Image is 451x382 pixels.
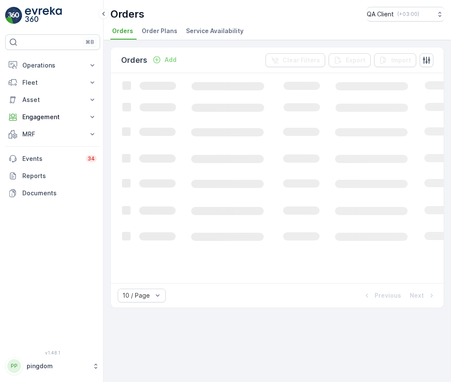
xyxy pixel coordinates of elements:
p: Previous [375,291,401,300]
p: Orders [110,7,144,21]
button: Fleet [5,74,100,91]
button: Previous [362,290,402,301]
p: Asset [22,95,83,104]
p: ⌘B [85,39,94,46]
p: MRF [22,130,83,139]
a: Documents [5,185,100,202]
span: Service Availability [186,27,244,35]
button: PPpingdom [5,357,100,375]
p: Documents [22,189,97,197]
p: Engagement [22,113,83,121]
p: Events [22,154,81,163]
button: QA Client(+03:00) [367,7,444,22]
button: Next [409,290,437,301]
p: pingdom [27,362,88,370]
p: Reports [22,172,97,180]
button: MRF [5,126,100,143]
button: Operations [5,57,100,74]
button: Clear Filters [265,53,325,67]
button: Export [329,53,371,67]
span: v 1.48.1 [5,350,100,355]
p: QA Client [367,10,394,18]
p: Orders [121,54,147,66]
p: Export [346,56,366,65]
button: Engagement [5,108,100,126]
button: Asset [5,91,100,108]
p: 34 [88,155,95,162]
img: logo [5,7,22,24]
p: Add [165,55,177,64]
p: ( +03:00 ) [397,11,419,18]
span: Order Plans [142,27,177,35]
p: Clear Filters [283,56,320,65]
p: Fleet [22,78,83,87]
p: Operations [22,61,83,70]
div: PP [7,359,21,373]
button: Import [374,53,416,67]
span: Orders [112,27,133,35]
p: Import [391,56,411,65]
a: Events34 [5,150,100,167]
button: Add [149,55,180,65]
img: logo_light-DOdMpM7g.png [25,7,62,24]
p: Next [410,291,424,300]
a: Reports [5,167,100,185]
